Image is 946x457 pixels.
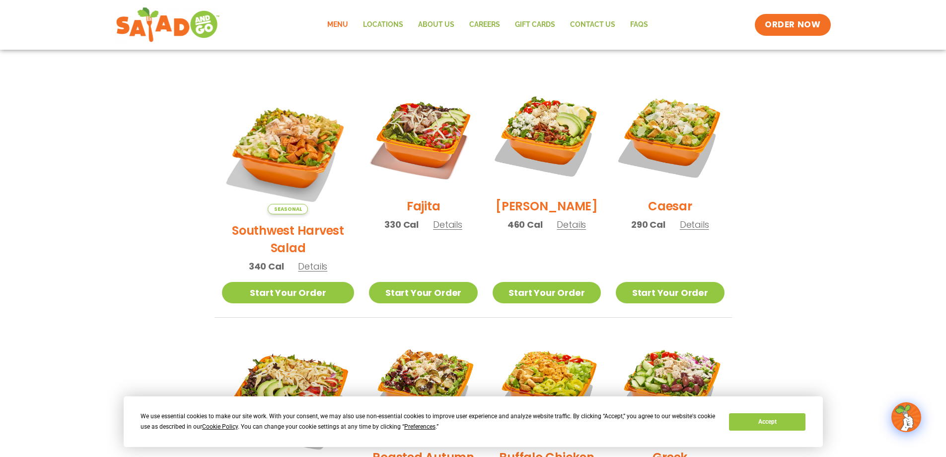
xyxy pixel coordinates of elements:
[222,82,355,214] img: Product photo for Southwest Harvest Salad
[268,204,308,214] span: Seasonal
[508,13,563,36] a: GIFT CARDS
[616,333,724,441] img: Product photo for Greek Salad
[563,13,623,36] a: Contact Us
[433,218,462,231] span: Details
[249,260,284,273] span: 340 Cal
[648,197,692,215] h2: Caesar
[320,13,356,36] a: Menu
[369,333,477,441] img: Product photo for Roasted Autumn Salad
[493,282,601,303] a: Start Your Order
[892,403,920,431] img: wpChatIcon
[407,197,440,215] h2: Fajita
[729,413,805,431] button: Accept
[222,222,355,257] h2: Southwest Harvest Salad
[411,13,462,36] a: About Us
[755,14,830,36] a: ORDER NOW
[493,333,601,441] img: Product photo for Buffalo Chicken Salad
[369,282,477,303] a: Start Your Order
[680,218,709,231] span: Details
[496,197,598,215] h2: [PERSON_NAME]
[369,82,477,190] img: Product photo for Fajita Salad
[124,396,823,447] div: Cookie Consent Prompt
[616,282,724,303] a: Start Your Order
[384,218,419,231] span: 330 Cal
[616,82,724,190] img: Product photo for Caesar Salad
[623,13,655,36] a: FAQs
[508,218,543,231] span: 460 Cal
[557,218,586,231] span: Details
[202,423,238,430] span: Cookie Policy
[493,82,601,190] img: Product photo for Cobb Salad
[141,411,717,432] div: We use essential cookies to make our site work. With your consent, we may also use non-essential ...
[404,423,436,430] span: Preferences
[631,218,665,231] span: 290 Cal
[116,5,220,45] img: new-SAG-logo-768×292
[462,13,508,36] a: Careers
[356,13,411,36] a: Locations
[298,260,327,273] span: Details
[222,282,355,303] a: Start Your Order
[320,13,655,36] nav: Menu
[765,19,820,31] span: ORDER NOW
